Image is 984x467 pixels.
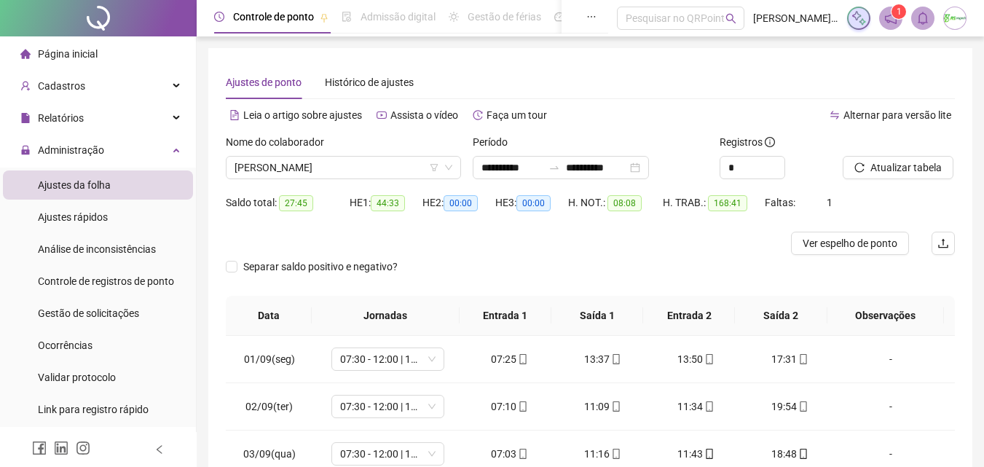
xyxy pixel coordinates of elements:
div: - [848,399,934,415]
div: HE 1: [350,195,422,211]
span: file-text [229,110,240,120]
label: Nome do colaborador [226,134,334,150]
span: mobile [516,401,528,412]
span: Página inicial [38,48,98,60]
span: Separar saldo positivo e negativo? [237,259,404,275]
div: H. TRAB.: [663,195,765,211]
span: mobile [516,449,528,459]
span: Gestão de férias [468,11,541,23]
span: Registros [720,134,775,150]
span: Faça um tour [487,109,547,121]
span: facebook [32,441,47,455]
span: pushpin [320,13,328,22]
span: Administração [38,144,104,156]
span: Gestão de solicitações [38,307,139,319]
span: filter [430,163,438,172]
span: notification [884,12,897,25]
span: Atualizar tabela [870,160,942,176]
span: reload [854,162,865,173]
span: 44:33 [371,195,405,211]
span: instagram [76,441,90,455]
span: Observações [839,307,932,323]
span: home [20,49,31,59]
span: mobile [516,354,528,364]
div: 07:10 [475,399,545,415]
span: Ajustes rápidos [38,211,108,223]
span: Ver espelho de ponto [803,235,897,251]
span: youtube [377,110,387,120]
th: Observações [827,296,944,336]
div: 11:34 [661,399,731,415]
span: 1 [897,7,902,17]
div: 11:16 [568,446,638,462]
div: 13:37 [568,351,638,367]
span: Ajustes da folha [38,179,111,191]
th: Data [226,296,312,336]
img: sparkle-icon.fc2bf0ac1784a2077858766a79e2daf3.svg [851,10,867,26]
th: Jornadas [312,296,460,336]
span: history [473,110,483,120]
span: swap [830,110,840,120]
th: Saída 1 [551,296,643,336]
span: mobile [703,354,715,364]
span: ellipsis [586,12,597,22]
span: 00:00 [516,195,551,211]
div: 19:54 [755,399,824,415]
div: 07:25 [475,351,545,367]
span: left [154,444,165,455]
span: 07:30 - 12:00 | 12:30 - 17:00 [340,443,436,465]
span: info-circle [765,137,775,147]
div: HE 2: [422,195,495,211]
span: Alternar para versão lite [843,109,951,121]
span: Relatórios [38,112,84,124]
span: lock [20,145,31,155]
span: Histórico de ajustes [325,76,414,88]
span: sun [449,12,459,22]
span: 02/09(ter) [245,401,293,412]
div: 18:48 [755,446,824,462]
span: [PERSON_NAME] - RS ENGENHARIA [753,10,838,26]
img: 29220 [944,7,966,29]
span: dashboard [554,12,564,22]
th: Saída 2 [735,296,827,336]
span: mobile [703,401,715,412]
span: Validar protocolo [38,372,116,383]
iframe: Intercom live chat [934,417,969,452]
span: Link para registro rápido [38,404,149,415]
span: mobile [797,354,808,364]
span: Cadastros [38,80,85,92]
span: down [444,163,453,172]
div: Saldo total: [226,195,350,211]
span: Assista o vídeo [390,109,458,121]
span: mobile [797,401,808,412]
span: 00:00 [444,195,478,211]
span: mobile [610,354,621,364]
div: 17:31 [755,351,824,367]
div: 13:50 [661,351,731,367]
div: 11:43 [661,446,731,462]
span: mobile [610,401,621,412]
span: 03/09(qua) [243,448,296,460]
span: 168:41 [708,195,747,211]
span: Faltas: [765,197,798,208]
th: Entrada 2 [643,296,735,336]
span: Admissão digital [361,11,436,23]
span: mobile [797,449,808,459]
span: Leia o artigo sobre ajustes [243,109,362,121]
span: file [20,113,31,123]
span: Ocorrências [38,340,93,351]
span: 07:30 - 12:00 | 12:30 - 17:00 [340,396,436,417]
div: - [848,351,934,367]
span: mobile [610,449,621,459]
span: SILFARLEY GONÇALVES [235,157,452,178]
span: file-done [342,12,352,22]
span: user-add [20,81,31,91]
span: 1 [827,197,833,208]
span: 07:30 - 12:00 | 12:30 - 17:00 [340,348,436,370]
span: bell [916,12,929,25]
span: mobile [703,449,715,459]
span: upload [937,238,949,249]
span: 27:45 [279,195,313,211]
span: clock-circle [214,12,224,22]
div: H. NOT.: [568,195,663,211]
